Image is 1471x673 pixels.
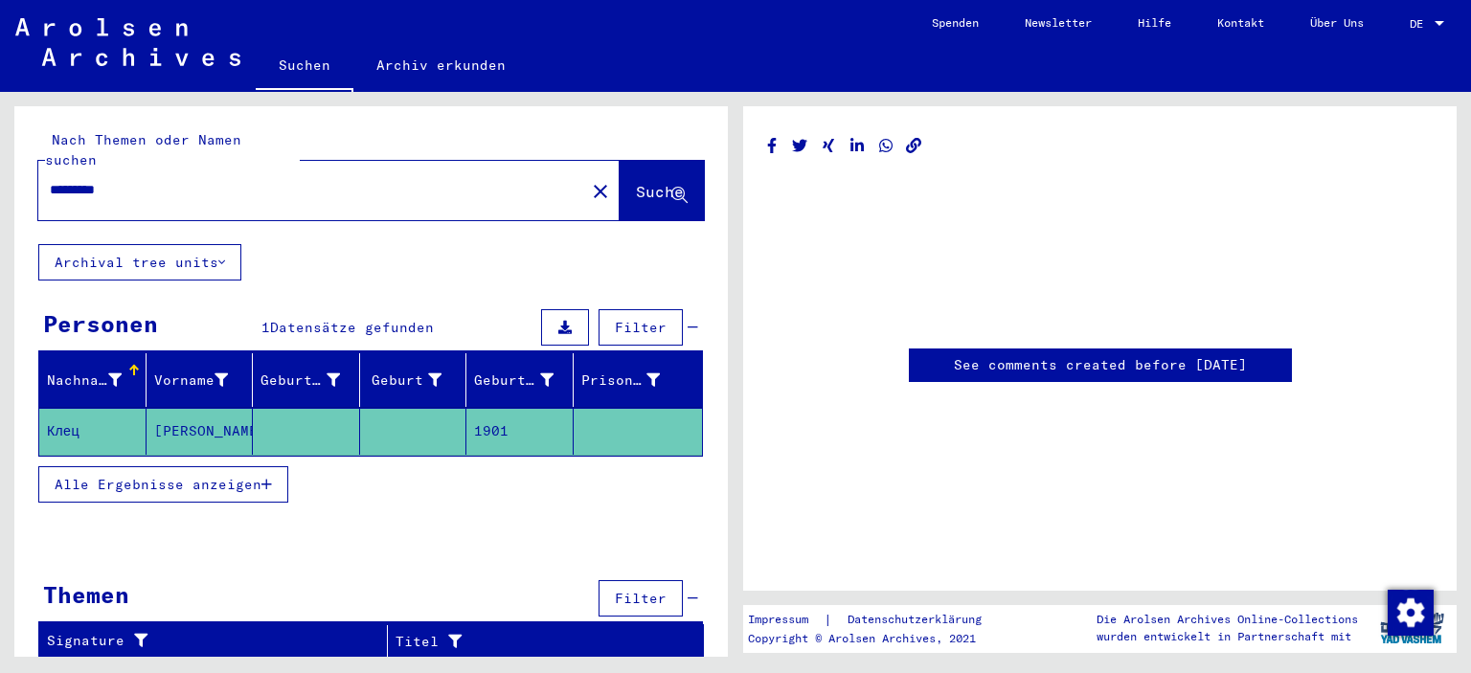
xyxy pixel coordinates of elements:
div: Signature [47,631,373,651]
mat-header-cell: Geburtsname [253,353,360,407]
div: Titel [396,632,666,652]
button: Alle Ergebnisse anzeigen [38,466,288,503]
img: Arolsen_neg.svg [15,18,240,66]
div: | [748,610,1005,630]
mat-cell: [PERSON_NAME] [147,408,254,455]
button: Filter [599,580,683,617]
span: 1 [261,319,270,336]
a: Datenschutzerklärung [832,610,1005,630]
a: Archiv erkunden [353,42,529,88]
div: Geburt‏ [368,370,442,391]
span: Filter [615,590,667,607]
mat-header-cell: Geburtsdatum [466,353,574,407]
img: yv_logo.png [1376,604,1448,652]
a: Suchen [256,42,353,92]
div: Vorname [154,370,229,391]
button: Share on WhatsApp [876,134,896,158]
button: Copy link [904,134,924,158]
div: Geburtsdatum [474,365,577,395]
button: Suche [620,161,704,220]
mat-icon: close [589,180,612,203]
mat-header-cell: Vorname [147,353,254,407]
span: Suche [636,182,684,201]
mat-header-cell: Prisoner # [574,353,703,407]
span: DE [1410,17,1431,31]
mat-header-cell: Geburt‏ [360,353,467,407]
div: Personen [43,306,158,341]
p: wurden entwickelt in Partnerschaft mit [1097,628,1358,645]
mat-header-cell: Nachname [39,353,147,407]
span: Alle Ergebnisse anzeigen [55,476,261,493]
div: Geburtsdatum [474,370,554,391]
button: Archival tree units [38,244,241,280]
mat-cell: Клец [39,408,147,455]
div: Titel [396,626,685,657]
a: Impressum [748,610,824,630]
div: Geburtsname [260,365,364,395]
button: Filter [599,309,683,346]
div: Geburt‏ [368,365,466,395]
p: Copyright © Arolsen Archives, 2021 [748,630,1005,647]
div: Signature [47,626,392,657]
button: Share on Facebook [762,134,782,158]
button: Share on Xing [819,134,839,158]
a: See comments created before [DATE] [954,355,1247,375]
mat-label: Nach Themen oder Namen suchen [45,131,241,168]
iframe: Disqus [767,401,1433,658]
div: Geburtsname [260,370,340,391]
button: Share on Twitter [790,134,810,158]
img: Zustimmung ändern [1388,590,1434,636]
p: Die Arolsen Archives Online-Collections [1097,611,1358,628]
button: Clear [581,171,620,210]
div: Nachname [47,370,122,391]
span: Datensätze gefunden [270,319,434,336]
div: Themen [43,577,129,612]
mat-cell: 1901 [466,408,574,455]
div: Prisoner # [581,370,661,391]
div: Vorname [154,365,253,395]
button: Share on LinkedIn [848,134,868,158]
div: Prisoner # [581,365,685,395]
div: Nachname [47,365,146,395]
span: Filter [615,319,667,336]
